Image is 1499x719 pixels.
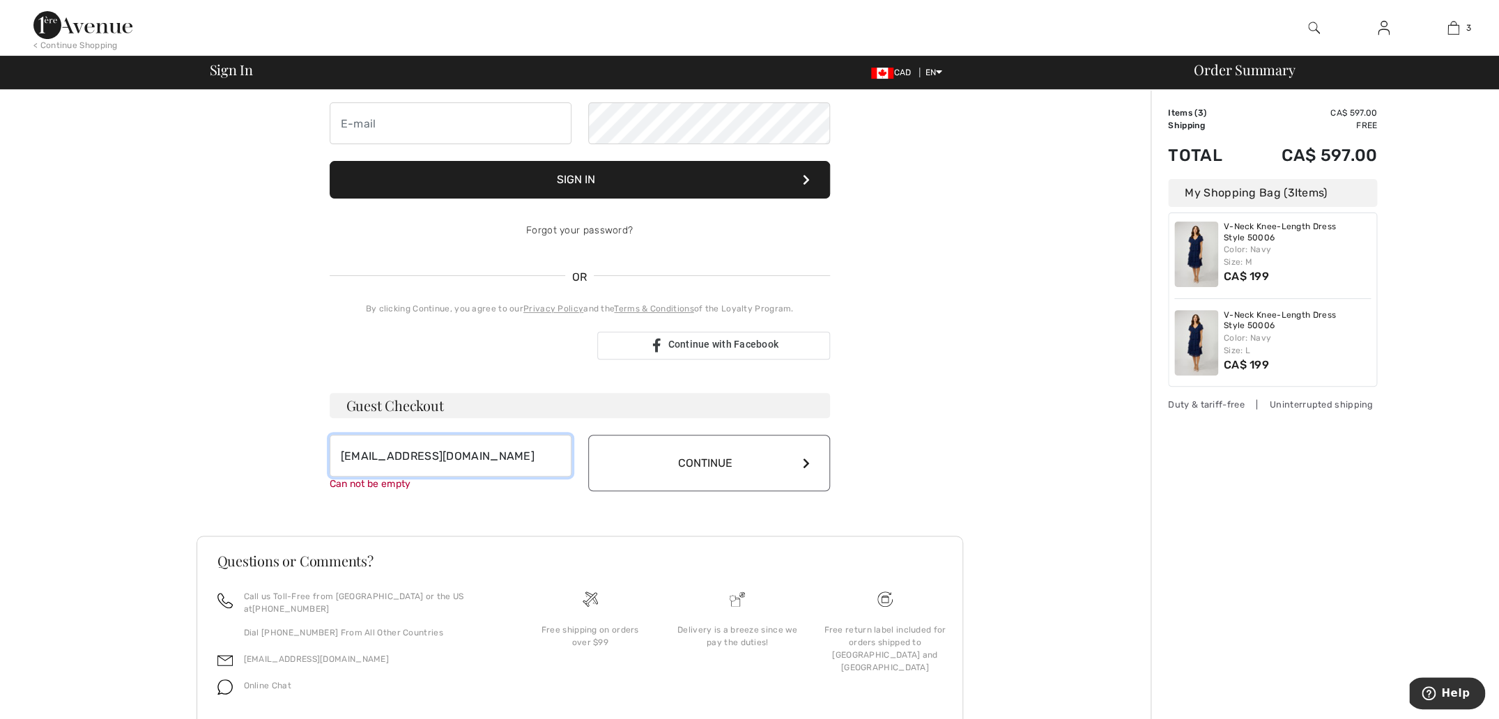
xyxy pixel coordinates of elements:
[614,304,693,314] a: Terms & Conditions
[210,63,253,77] span: Sign In
[597,332,830,359] a: Continue with Facebook
[730,592,745,607] img: Delivery is a breeze since we pay the duties!
[1243,107,1377,119] td: CA$ 597.00
[1168,132,1243,179] td: Total
[244,681,291,690] span: Online Chat
[871,68,916,77] span: CAD
[1224,332,1371,357] div: Color: Navy Size: L
[1378,20,1390,36] img: My Info
[244,590,500,615] p: Call us Toll-Free from [GEOGRAPHIC_DATA] or the US at
[1224,243,1371,268] div: Color: Navy Size: M
[871,68,893,79] img: Canadian Dollar
[330,477,571,491] div: Can not be empty
[330,302,830,315] div: By clicking Continue, you agree to our and the of the Loyalty Program.
[925,68,943,77] span: EN
[1409,677,1485,712] iframe: Opens a widget where you can find more information
[217,653,233,668] img: email
[1168,107,1243,119] td: Items ( )
[1224,222,1371,243] a: V-Neck Knee-Length Dress Style 50006
[330,435,571,477] input: E-mail
[1174,310,1218,376] img: V-Neck Knee-Length Dress Style 50006
[33,39,118,52] div: < Continue Shopping
[330,102,571,144] input: E-mail
[1224,310,1371,332] a: V-Neck Knee-Length Dress Style 50006
[526,224,633,236] a: Forgot your password?
[668,339,778,350] span: Continue with Facebook
[1308,20,1320,36] img: search the website
[33,11,132,39] img: 1ère Avenue
[1447,20,1459,36] img: My Bag
[330,161,830,199] button: Sign In
[1168,179,1377,207] div: My Shopping Bag ( Items)
[330,393,830,418] h3: Guest Checkout
[877,592,893,607] img: Free shipping on orders over $99
[1174,222,1218,287] img: V-Neck Knee-Length Dress Style 50006
[1168,119,1243,132] td: Shipping
[1243,119,1377,132] td: Free
[244,654,389,664] a: [EMAIL_ADDRESS][DOMAIN_NAME]
[1243,132,1377,179] td: CA$ 597.00
[1197,108,1203,118] span: 3
[822,624,948,674] div: Free return label included for orders shipped to [GEOGRAPHIC_DATA] and [GEOGRAPHIC_DATA]
[217,554,942,568] h3: Questions or Comments?
[1367,20,1401,37] a: Sign In
[1177,63,1491,77] div: Order Summary
[1224,358,1269,371] span: CA$ 199
[1287,186,1294,199] span: 3
[330,330,586,361] div: Sign in with Google. Opens in new tab
[1466,22,1471,34] span: 3
[217,679,233,695] img: chat
[1224,270,1269,283] span: CA$ 199
[1168,398,1377,411] div: Duty & tariff-free | Uninterrupted shipping
[675,624,800,649] div: Delivery is a breeze since we pay the duties!
[588,435,830,491] button: Continue
[1419,20,1487,36] a: 3
[528,624,653,649] div: Free shipping on orders over $99
[523,304,583,314] a: Privacy Policy
[583,592,598,607] img: Free shipping on orders over $99
[217,593,233,608] img: call
[565,269,594,286] span: OR
[244,626,500,639] p: Dial [PHONE_NUMBER] From All Other Countries
[252,604,329,614] a: [PHONE_NUMBER]
[323,330,593,361] iframe: Sign in with Google Button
